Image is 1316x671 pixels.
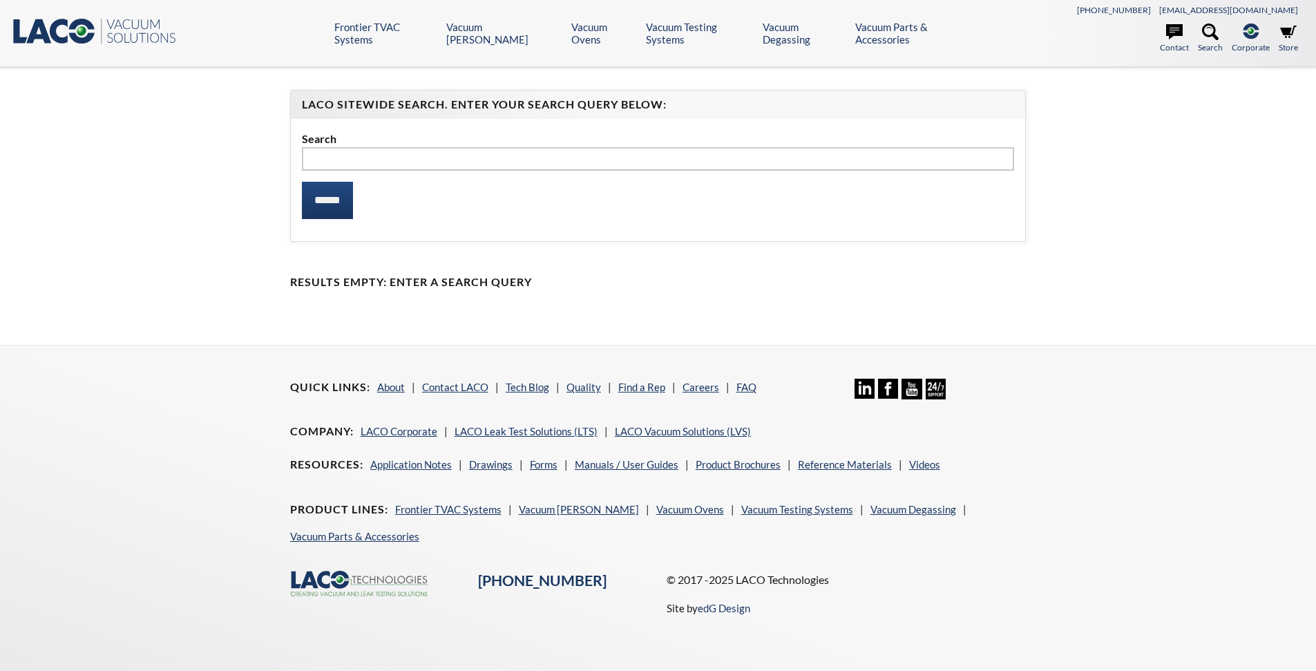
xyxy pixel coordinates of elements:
[667,571,1027,589] p: © 2017 -2025 LACO Technologies
[1279,23,1298,54] a: Store
[290,424,354,439] h4: Company
[909,458,940,471] a: Videos
[290,502,388,517] h4: Product Lines
[855,21,978,46] a: Vacuum Parts & Accessories
[656,503,724,516] a: Vacuum Ovens
[361,425,437,437] a: LACO Corporate
[422,381,488,393] a: Contact LACO
[290,380,370,395] h4: Quick Links
[575,458,678,471] a: Manuals / User Guides
[530,458,557,471] a: Forms
[469,458,513,471] a: Drawings
[696,458,781,471] a: Product Brochures
[926,379,946,399] img: 24/7 Support Icon
[395,503,502,516] a: Frontier TVAC Systems
[870,503,956,516] a: Vacuum Degassing
[571,21,636,46] a: Vacuum Ovens
[302,130,1015,148] label: Search
[566,381,601,393] a: Quality
[377,381,405,393] a: About
[446,21,561,46] a: Vacuum [PERSON_NAME]
[506,381,549,393] a: Tech Blog
[667,600,750,616] p: Site by
[1232,41,1270,54] span: Corporate
[618,381,665,393] a: Find a Rep
[478,571,607,589] a: [PHONE_NUMBER]
[370,458,452,471] a: Application Notes
[519,503,639,516] a: Vacuum [PERSON_NAME]
[290,457,363,472] h4: Resources
[615,425,751,437] a: LACO Vacuum Solutions (LVS)
[1077,5,1151,15] a: [PHONE_NUMBER]
[1198,23,1223,54] a: Search
[926,389,946,401] a: 24/7 Support
[683,381,719,393] a: Careers
[741,503,853,516] a: Vacuum Testing Systems
[698,602,750,614] a: edG Design
[334,21,436,46] a: Frontier TVAC Systems
[290,275,1027,290] h4: Results Empty: Enter a Search Query
[736,381,756,393] a: FAQ
[1160,23,1189,54] a: Contact
[646,21,752,46] a: Vacuum Testing Systems
[302,97,1015,112] h4: LACO Sitewide Search. Enter your Search Query Below:
[763,21,844,46] a: Vacuum Degassing
[798,458,892,471] a: Reference Materials
[1159,5,1298,15] a: [EMAIL_ADDRESS][DOMAIN_NAME]
[290,530,419,542] a: Vacuum Parts & Accessories
[455,425,598,437] a: LACO Leak Test Solutions (LTS)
